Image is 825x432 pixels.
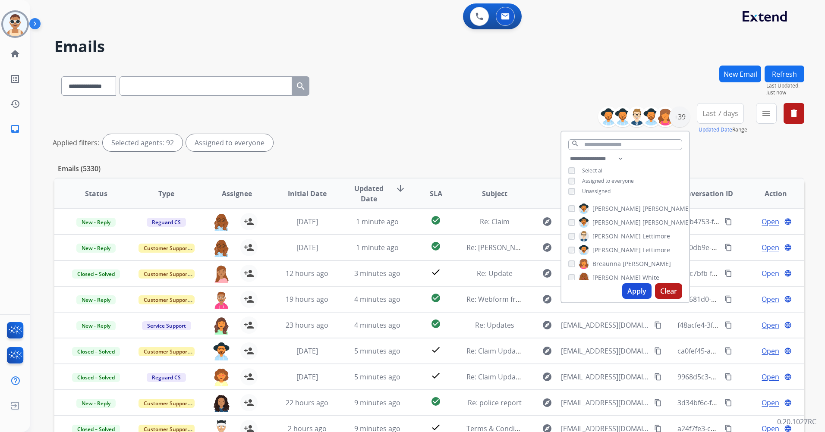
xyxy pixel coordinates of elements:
[784,218,792,225] mat-icon: language
[53,138,99,148] p: Applied filters:
[699,126,747,133] span: Range
[213,239,230,257] img: agent-avatar
[762,216,779,227] span: Open
[431,241,441,251] mat-icon: check_circle
[10,99,20,109] mat-icon: history
[724,347,732,355] mat-icon: content_copy
[356,243,399,252] span: 1 minute ago
[697,103,744,124] button: Last 7 days
[244,268,254,279] mat-icon: person_add
[286,269,328,278] span: 12 hours ago
[762,268,779,279] span: Open
[766,82,804,89] span: Last Updated:
[622,283,652,299] button: Apply
[702,112,738,115] span: Last 7 days
[654,321,662,329] mat-icon: content_copy
[766,89,804,96] span: Just now
[724,218,732,225] mat-icon: content_copy
[654,399,662,407] mat-icon: content_copy
[139,269,195,279] span: Customer Support
[654,347,662,355] mat-icon: content_copy
[642,204,691,213] span: [PERSON_NAME]
[244,372,254,382] mat-icon: person_add
[592,204,641,213] span: [PERSON_NAME]
[76,218,116,227] span: New - Reply
[213,342,230,360] img: agent-avatar
[466,243,562,252] span: Re: [PERSON_NAME] ottoman
[72,269,120,279] span: Closed – Solved
[244,346,254,356] mat-icon: person_add
[642,232,670,241] span: Lettimore
[466,294,674,304] span: Re: Webform from [EMAIL_ADDRESS][DOMAIN_NAME] on [DATE]
[296,243,318,252] span: [DATE]
[642,273,659,282] span: White
[677,346,802,356] span: ca0fef45-a89a-4854-90ff-ba4c49f483b3
[286,398,328,407] span: 22 hours ago
[789,108,799,119] mat-icon: delete
[468,398,522,407] span: Re: police report
[477,269,513,278] span: Re: Update
[296,81,306,91] mat-icon: search
[147,218,186,227] span: Reguard CS
[762,398,779,408] span: Open
[784,347,792,355] mat-icon: language
[213,291,230,309] img: agent-avatar
[395,183,406,194] mat-icon: arrow_downward
[466,346,604,356] span: Re: Claim Update: Parts ordered for repair
[719,66,761,82] button: New Email
[10,74,20,84] mat-icon: list_alt
[244,398,254,408] mat-icon: person_add
[76,321,116,330] span: New - Reply
[139,399,195,408] span: Customer Support
[139,295,195,304] span: Customer Support
[571,140,579,147] mat-icon: search
[354,398,400,407] span: 9 minutes ago
[561,372,649,382] span: [EMAIL_ADDRESS][DOMAIN_NAME]
[582,177,634,185] span: Assigned to everyone
[431,293,441,303] mat-icon: check_circle
[466,372,604,382] span: Re: Claim Update: Parts ordered for repair
[76,399,116,408] span: New - Reply
[542,216,552,227] mat-icon: explore
[296,346,318,356] span: [DATE]
[561,398,649,408] span: [EMAIL_ADDRESS][DOMAIN_NAME]
[72,347,120,356] span: Closed – Solved
[542,268,552,279] mat-icon: explore
[677,372,808,382] span: 9968d5c3-d445-4a6c-99b5-4ff021d34373
[542,346,552,356] mat-icon: explore
[592,246,641,254] span: [PERSON_NAME]
[724,373,732,381] mat-icon: content_copy
[784,295,792,303] mat-icon: language
[724,321,732,329] mat-icon: content_copy
[677,320,800,330] span: f48acfe4-3fc4-4e9c-aeca-dc0c20cff61e
[431,215,441,225] mat-icon: check_circle
[677,398,806,407] span: 3d34bf6c-f1b5-46e6-a580-edf906e4e7c4
[222,188,252,199] span: Assignee
[186,134,273,151] div: Assigned to everyone
[158,188,174,199] span: Type
[784,373,792,381] mat-icon: language
[139,347,195,356] span: Customer Support
[642,246,670,254] span: Lettimore
[76,295,116,304] span: New - Reply
[482,188,507,199] span: Subject
[3,12,27,36] img: avatar
[286,294,328,304] span: 19 hours ago
[542,320,552,330] mat-icon: explore
[784,244,792,251] mat-icon: language
[350,183,388,204] span: Updated Date
[669,106,690,127] div: +39
[724,244,732,251] mat-icon: content_copy
[734,178,804,209] th: Action
[431,344,441,355] mat-icon: check
[103,134,183,151] div: Selected agents: 92
[762,242,779,253] span: Open
[542,372,552,382] mat-icon: explore
[286,320,328,330] span: 23 hours ago
[480,217,510,226] span: Re: Claim
[213,394,230,412] img: agent-avatar
[542,294,552,304] mat-icon: explore
[356,217,399,226] span: 1 minute ago
[655,283,682,299] button: Clear
[147,373,186,382] span: Reguard CS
